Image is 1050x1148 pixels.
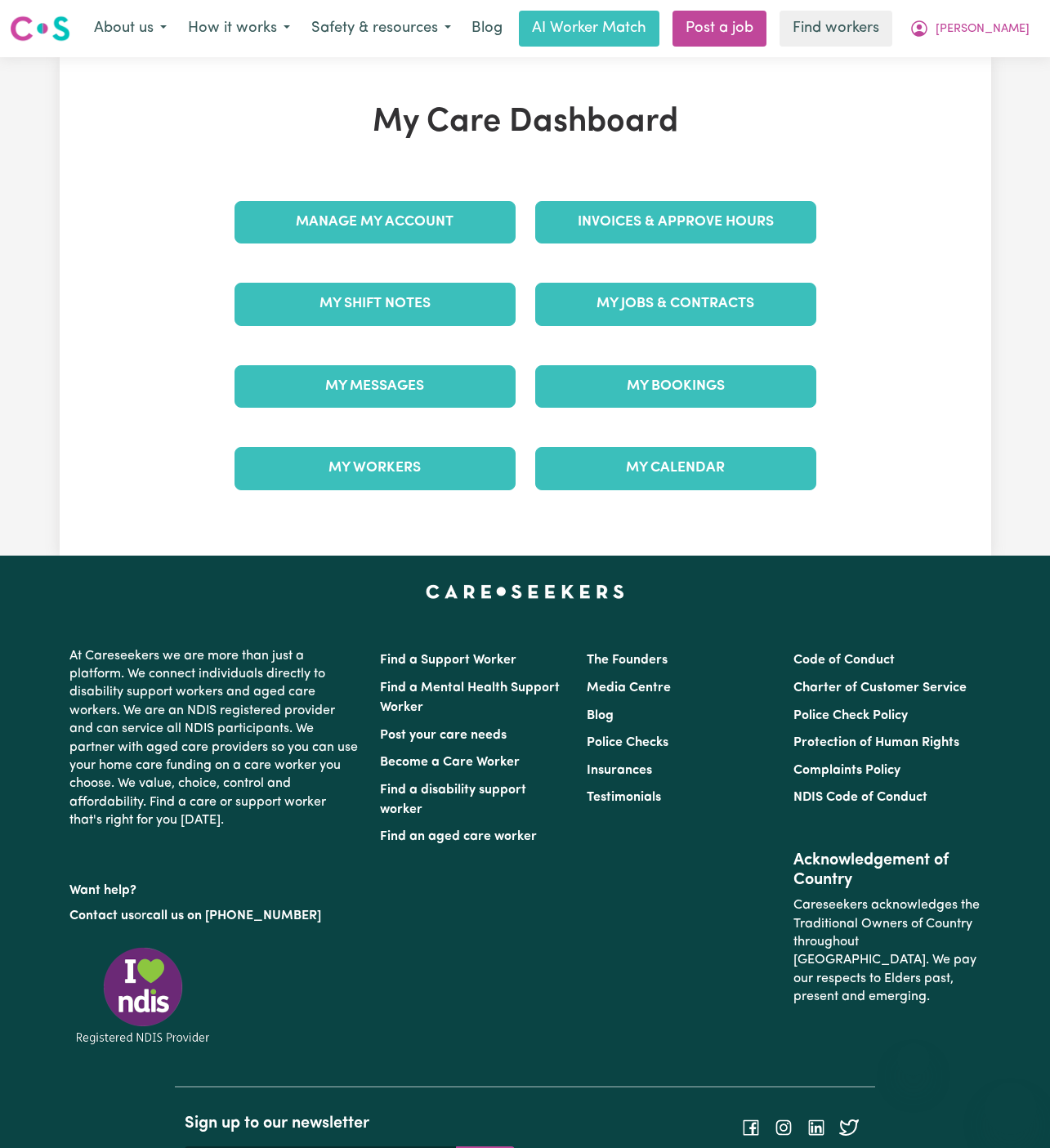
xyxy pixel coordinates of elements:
a: NDIS Code of Conduct [793,791,927,804]
a: My Workers [235,447,516,489]
a: Complaints Policy [793,764,900,777]
a: Blog [462,11,512,47]
a: Follow Careseekers on LinkedIn [806,1121,826,1134]
h1: My Care Dashboard [225,103,826,142]
h2: Sign up to our newsletter [185,1114,515,1133]
a: Find a disability support worker [380,784,526,816]
a: Police Checks [587,736,668,749]
a: Charter of Customer Service [793,681,967,695]
a: Follow Careseekers on Instagram [774,1121,793,1134]
p: At Careseekers we are more than just a platform. We connect individuals directly to disability su... [69,641,360,837]
a: Invoices & Approve Hours [535,201,816,243]
a: Follow Careseekers on Twitter [839,1121,859,1134]
a: Find a Support Worker [380,654,516,667]
a: Insurances [587,764,652,777]
a: Code of Conduct [793,654,895,667]
button: Safety & resources [301,11,462,46]
a: Become a Care Worker [380,756,520,769]
img: Careseekers logo [10,14,70,43]
a: Careseekers logo [10,10,70,47]
a: Manage My Account [235,201,516,243]
a: Follow Careseekers on Facebook [741,1121,761,1134]
button: How it works [177,11,301,46]
a: Post a job [672,11,766,47]
a: Contact us [69,909,134,922]
a: My Bookings [535,365,816,408]
iframe: Button to launch messaging window [985,1083,1037,1135]
a: Testimonials [587,791,661,804]
a: My Messages [235,365,516,408]
a: Find a Mental Health Support Worker [380,681,560,714]
p: Careseekers acknowledges the Traditional Owners of Country throughout [GEOGRAPHIC_DATA]. We pay o... [793,890,981,1012]
a: AI Worker Match [519,11,659,47]
a: Protection of Human Rights [793,736,959,749]
iframe: Close message [897,1043,930,1076]
h2: Acknowledgement of Country [793,851,981,890]
a: My Shift Notes [235,283,516,325]
span: [PERSON_NAME] [936,20,1030,38]
a: My Jobs & Contracts [535,283,816,325]
img: Registered NDIS provider [69,945,217,1047]
a: Post your care needs [380,729,507,742]
a: Media Centre [587,681,671,695]
a: Careseekers home page [426,585,624,598]
p: Want help? [69,875,360,900]
button: About us [83,11,177,46]
a: Blog [587,709,614,722]
p: or [69,900,360,931]
a: Police Check Policy [793,709,908,722]
button: My Account [899,11,1040,46]
a: call us on [PHONE_NUMBER] [146,909,321,922]
a: Find an aged care worker [380,830,537,843]
a: Find workers [780,11,892,47]
a: My Calendar [535,447,816,489]
a: The Founders [587,654,668,667]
